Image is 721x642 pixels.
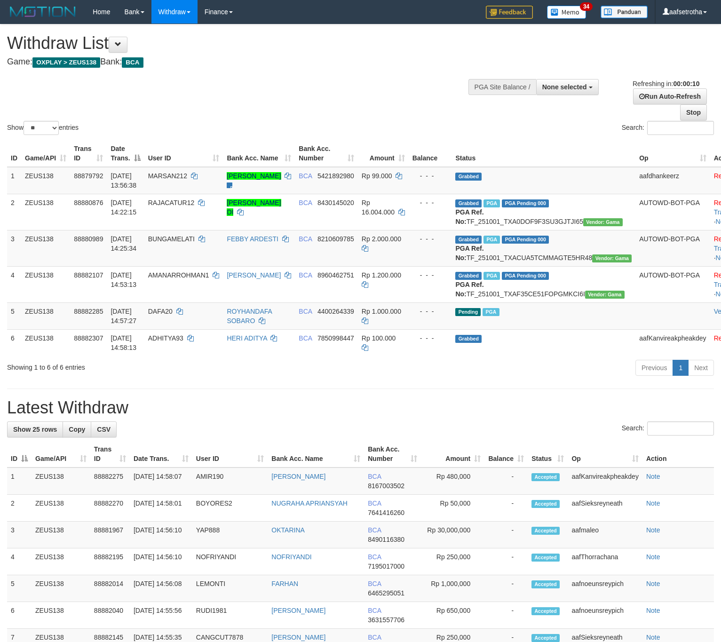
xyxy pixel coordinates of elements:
[421,495,484,522] td: Rp 50,000
[368,563,404,570] span: Copy 7195017000 to clipboard
[227,199,281,216] a: [PERSON_NAME] DI
[227,172,281,180] a: [PERSON_NAME]
[688,360,714,376] a: Next
[299,308,312,315] span: BCA
[130,602,192,629] td: [DATE] 14:55:56
[635,329,710,356] td: aafKanvireakpheakdey
[646,553,660,561] a: Note
[271,473,325,480] a: [PERSON_NAME]
[227,334,267,342] a: HERI ADITYA
[421,602,484,629] td: Rp 650,000
[368,509,404,516] span: Copy 7641416260 to clipboard
[368,616,404,624] span: Copy 3631557706 to clipboard
[21,329,70,356] td: ZEUS138
[622,121,714,135] label: Search:
[7,140,21,167] th: ID
[531,634,560,642] span: Accepted
[317,271,354,279] span: Copy 8960462751 to clipboard
[227,271,281,279] a: [PERSON_NAME]
[21,266,70,302] td: ZEUS138
[646,607,660,614] a: Note
[368,589,404,597] span: Copy 6465295051 to clipboard
[7,167,21,194] td: 1
[568,602,642,629] td: aafnoeunsreypich
[148,172,187,180] span: MARSAN212
[568,522,642,548] td: aafmaleo
[452,194,635,230] td: TF_251001_TXA0DOF9F3SU3GJTJI65
[97,426,111,433] span: CSV
[484,575,528,602] td: -
[531,580,560,588] span: Accepted
[91,421,117,437] a: CSV
[90,495,130,522] td: 88882270
[70,140,107,167] th: Trans ID: activate to sort column ascending
[111,172,136,189] span: [DATE] 13:56:38
[633,80,699,87] span: Refreshing in:
[271,607,325,614] a: [PERSON_NAME]
[412,333,448,343] div: - - -
[531,500,560,508] span: Accepted
[455,173,482,181] span: Grabbed
[646,499,660,507] a: Note
[484,495,528,522] td: -
[368,536,404,543] span: Copy 8490116380 to clipboard
[412,307,448,316] div: - - -
[412,234,448,244] div: - - -
[130,575,192,602] td: [DATE] 14:56:08
[90,575,130,602] td: 88882014
[317,172,354,180] span: Copy 5421892980 to clipboard
[409,140,452,167] th: Balance
[111,199,136,216] span: [DATE] 14:22:15
[468,79,536,95] div: PGA Site Balance /
[622,421,714,436] label: Search:
[148,334,183,342] span: ADHITYA93
[528,441,568,468] th: Status: activate to sort column ascending
[362,271,401,279] span: Rp 1.200.000
[568,468,642,495] td: aafKanvireakpheakdey
[455,236,482,244] span: Grabbed
[542,83,587,91] span: None selected
[130,468,192,495] td: [DATE] 14:58:07
[192,495,268,522] td: BOYORES2
[21,302,70,329] td: ZEUS138
[299,334,312,342] span: BCA
[7,34,471,53] h1: Withdraw List
[21,230,70,266] td: ZEUS138
[317,308,354,315] span: Copy 4400264339 to clipboard
[646,473,660,480] a: Note
[452,266,635,302] td: TF_251001_TXAF35CE51FOPGMKCI6I
[21,140,70,167] th: Game/API: activate to sort column ascending
[455,281,483,298] b: PGA Ref. No:
[368,482,404,490] span: Copy 8167003502 to clipboard
[358,140,409,167] th: Amount: activate to sort column ascending
[502,199,549,207] span: PGA Pending
[21,167,70,194] td: ZEUS138
[531,554,560,562] span: Accepted
[227,308,272,325] a: ROYHANDAFA SOBARO
[7,575,32,602] td: 5
[7,329,21,356] td: 6
[74,308,103,315] span: 88882285
[635,140,710,167] th: Op: activate to sort column ascending
[484,602,528,629] td: -
[486,6,533,19] img: Feedback.jpg
[368,499,381,507] span: BCA
[647,421,714,436] input: Search:
[32,495,90,522] td: ZEUS138
[7,602,32,629] td: 6
[90,548,130,575] td: 88882195
[7,398,714,417] h1: Latest Withdraw
[111,308,136,325] span: [DATE] 14:57:27
[271,553,311,561] a: NOFRIYANDI
[412,270,448,280] div: - - -
[7,495,32,522] td: 2
[635,167,710,194] td: aafdhankeerz
[368,634,381,641] span: BCA
[63,421,91,437] a: Copy
[192,548,268,575] td: NOFRIYANDI
[32,575,90,602] td: ZEUS138
[32,548,90,575] td: ZEUS138
[299,271,312,279] span: BCA
[536,79,599,95] button: None selected
[111,334,136,351] span: [DATE] 14:58:13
